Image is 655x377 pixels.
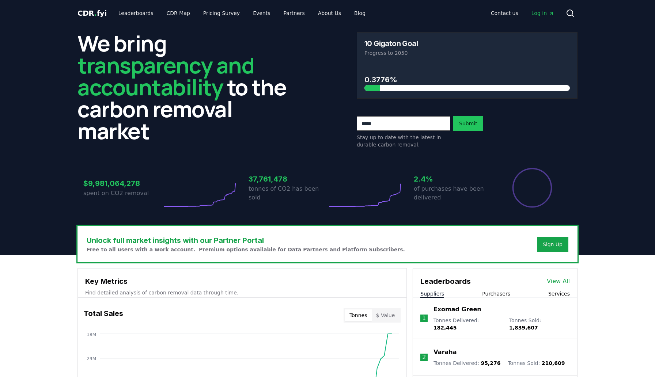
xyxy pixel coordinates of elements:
div: Percentage of sales delivered [512,167,553,208]
span: 1,839,607 [509,325,538,331]
h3: 37,761,478 [249,174,327,184]
h3: Key Metrics [85,276,399,287]
a: Log in [526,7,560,20]
a: View All [547,277,570,286]
a: Partners [278,7,311,20]
h3: 0.3776% [364,74,570,85]
h3: $9,981,064,278 [83,178,162,189]
h3: Unlock full market insights with our Partner Portal [87,235,405,246]
tspan: 29M [87,356,96,361]
button: Suppliers [420,290,444,297]
a: Exomad Green [433,305,481,314]
a: About Us [312,7,347,20]
p: tonnes of CO2 has been sold [249,184,327,202]
a: Blog [348,7,371,20]
h3: 2.4% [414,174,493,184]
span: Log in [531,9,554,17]
a: Sign Up [543,241,563,248]
p: Tonnes Delivered : [433,317,502,331]
span: CDR fyi [77,9,107,18]
a: Leaderboards [113,7,159,20]
button: Submit [453,116,483,131]
span: 182,445 [433,325,457,331]
p: Find detailed analysis of carbon removal data through time. [85,289,399,296]
span: 210,609 [542,360,565,366]
nav: Main [113,7,371,20]
tspan: 38M [87,332,96,337]
span: . [94,9,97,18]
a: Pricing Survey [197,7,246,20]
button: $ Value [372,309,400,321]
a: Contact us [485,7,524,20]
button: Purchasers [482,290,510,297]
button: Tonnes [345,309,371,321]
p: 1 [422,314,426,323]
p: Tonnes Delivered : [433,359,500,367]
h2: We bring to the carbon removal market [77,32,298,142]
a: Events [247,7,276,20]
a: CDR Map [161,7,196,20]
span: 95,276 [481,360,500,366]
p: 2 [422,353,426,362]
p: Tonnes Sold : [509,317,570,331]
nav: Main [485,7,560,20]
p: Progress to 2050 [364,49,570,57]
p: spent on CO2 removal [83,189,162,198]
p: of purchases have been delivered [414,184,493,202]
button: Services [548,290,570,297]
p: Stay up to date with the latest in durable carbon removal. [357,134,450,148]
h3: 10 Gigaton Goal [364,40,418,47]
span: transparency and accountability [77,50,254,102]
h3: Leaderboards [420,276,471,287]
a: Varaha [433,348,457,357]
a: CDR.fyi [77,8,107,18]
p: Tonnes Sold : [508,359,565,367]
button: Sign Up [537,237,568,252]
h3: Total Sales [84,308,123,323]
p: Free to all users with a work account. Premium options available for Data Partners and Platform S... [87,246,405,253]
